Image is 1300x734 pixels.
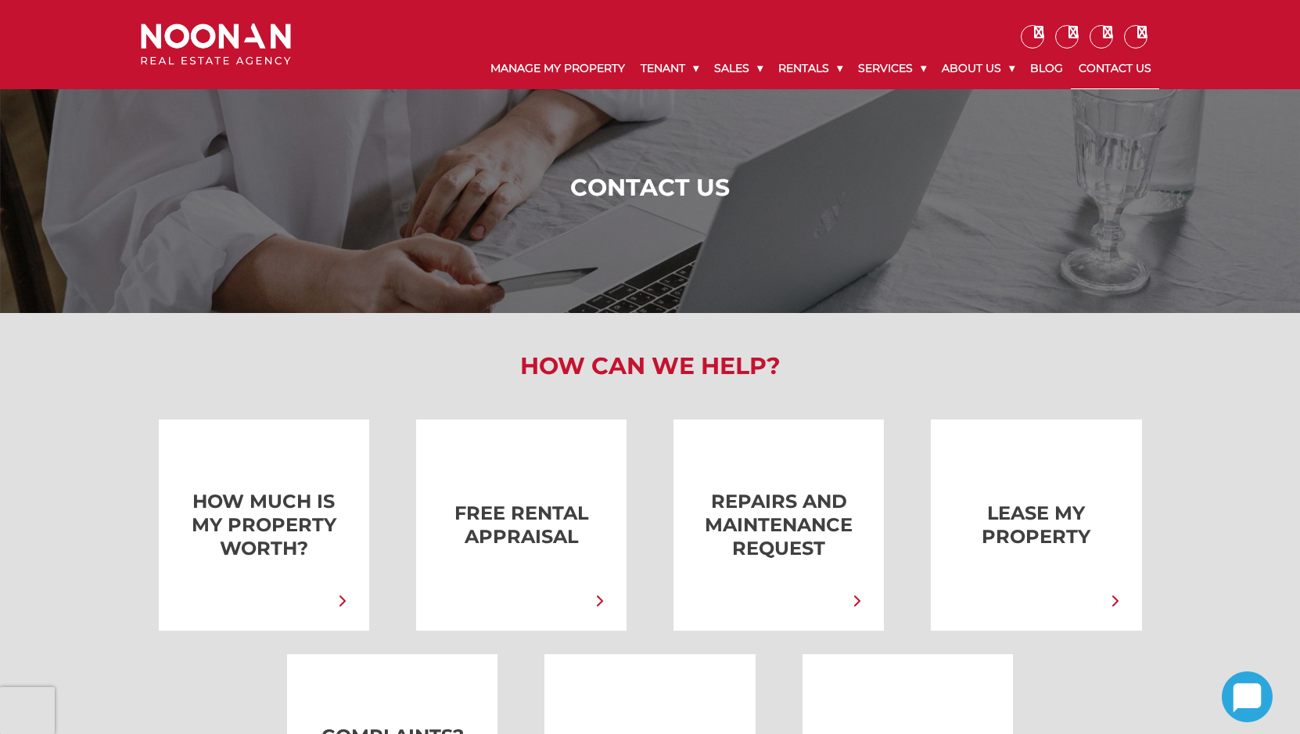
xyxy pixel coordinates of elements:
img: Noonan Real Estate Agency [141,23,291,65]
a: Rentals [770,49,850,88]
h2: How Can We Help? [129,352,1172,380]
a: About Us [934,49,1022,88]
a: Manage My Property [483,49,633,88]
a: Contact Us [1071,49,1159,89]
a: Tenant [633,49,706,88]
a: Sales [706,49,770,88]
h1: Contact Us [145,174,1156,202]
a: Services [850,49,934,88]
a: Blog [1022,49,1071,88]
